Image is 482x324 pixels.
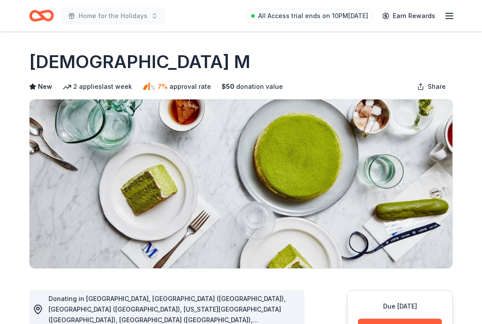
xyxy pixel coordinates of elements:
a: All Access trial ends on 10PM[DATE] [246,9,373,23]
img: Image for Lady M [30,99,452,268]
span: approval rate [169,81,211,92]
span: donation value [236,81,283,92]
div: Due [DATE] [358,301,442,312]
span: 7% [158,81,168,92]
button: Share [410,78,453,95]
span: Home for the Holidays [79,11,147,21]
h1: [DEMOGRAPHIC_DATA] M [29,50,250,74]
span: New [38,81,52,92]
span: $ 50 [222,81,234,92]
span: All Access trial ends on 10PM[DATE] [258,11,368,21]
div: 2 applies last week [63,81,132,92]
button: Home for the Holidays [61,7,165,25]
a: Earn Rewards [377,8,441,24]
span: Share [428,81,446,92]
a: Home [29,5,54,26]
